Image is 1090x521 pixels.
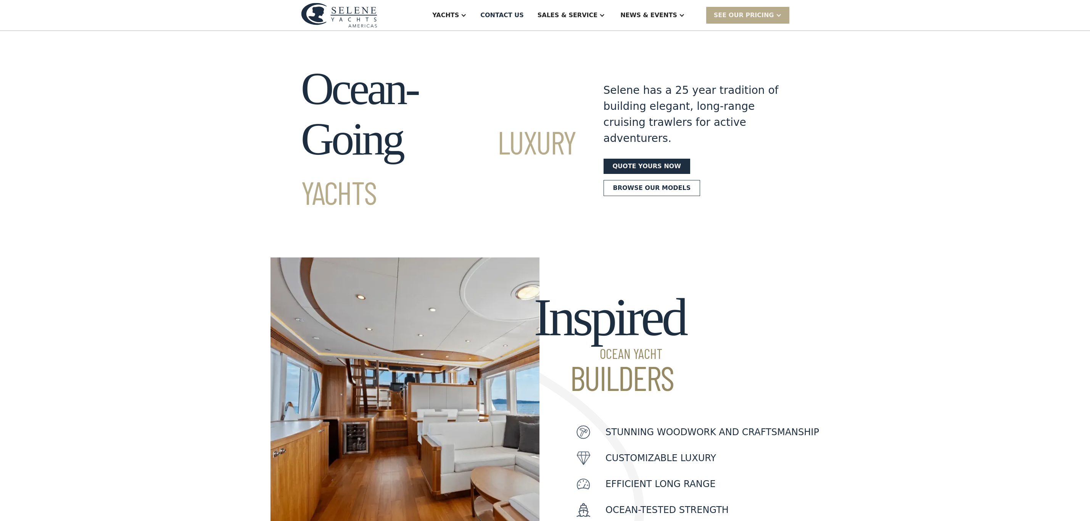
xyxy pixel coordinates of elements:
[714,11,774,20] div: SEE Our Pricing
[604,180,700,196] a: Browse our models
[620,11,677,20] div: News & EVENTS
[538,11,597,20] div: Sales & Service
[480,11,524,20] div: Contact US
[534,360,685,395] span: Builders
[605,477,716,491] p: Efficient Long Range
[534,347,685,360] span: Ocean Yacht
[604,82,779,146] div: Selene has a 25 year tradition of building elegant, long-range cruising trawlers for active adven...
[301,122,576,211] span: Luxury Yachts
[605,503,729,517] p: Ocean-Tested Strength
[706,7,789,23] div: SEE Our Pricing
[605,425,819,439] p: Stunning woodwork and craftsmanship
[605,451,716,465] p: customizable luxury
[301,64,576,215] h1: Ocean-Going
[301,3,377,27] img: logo
[432,11,459,20] div: Yachts
[576,451,590,465] img: icon
[534,288,685,395] h2: Inspired
[604,159,690,174] a: Quote yours now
